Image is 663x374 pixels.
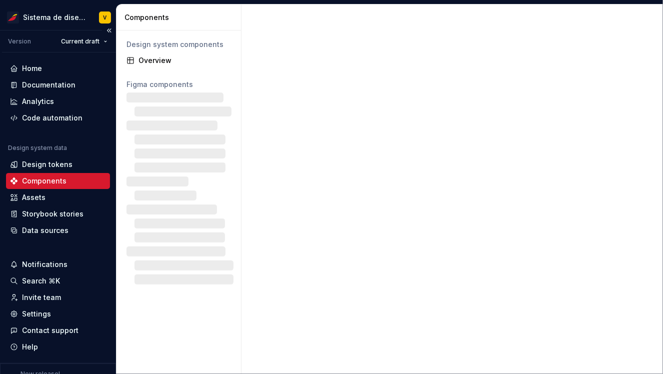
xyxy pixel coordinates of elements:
[22,209,83,219] div: Storybook stories
[6,189,110,205] a: Assets
[7,11,19,23] img: 55604660-494d-44a9-beb2-692398e9940a.png
[102,23,116,37] button: Collapse sidebar
[22,259,67,269] div: Notifications
[22,309,51,319] div: Settings
[6,289,110,305] a: Invite team
[22,192,45,202] div: Assets
[6,60,110,76] a: Home
[22,176,66,186] div: Components
[6,306,110,322] a: Settings
[126,39,231,49] div: Design system components
[6,93,110,109] a: Analytics
[122,52,235,68] a: Overview
[6,77,110,93] a: Documentation
[22,225,68,235] div: Data sources
[6,173,110,189] a: Components
[22,325,78,335] div: Contact support
[126,79,231,89] div: Figma components
[61,37,99,45] span: Current draft
[6,110,110,126] a: Code automation
[22,276,60,286] div: Search ⌘K
[6,322,110,338] button: Contact support
[22,96,54,106] div: Analytics
[22,80,75,90] div: Documentation
[2,6,114,28] button: Sistema de diseño IberiaV
[6,156,110,172] a: Design tokens
[22,159,72,169] div: Design tokens
[22,63,42,73] div: Home
[6,206,110,222] a: Storybook stories
[6,273,110,289] button: Search ⌘K
[56,34,112,48] button: Current draft
[103,13,107,21] div: V
[8,37,31,45] div: Version
[23,12,87,22] div: Sistema de diseño Iberia
[6,222,110,238] a: Data sources
[6,256,110,272] button: Notifications
[138,55,231,65] div: Overview
[22,113,82,123] div: Code automation
[22,342,38,352] div: Help
[6,339,110,355] button: Help
[8,144,67,152] div: Design system data
[124,12,237,22] div: Components
[22,292,61,302] div: Invite team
